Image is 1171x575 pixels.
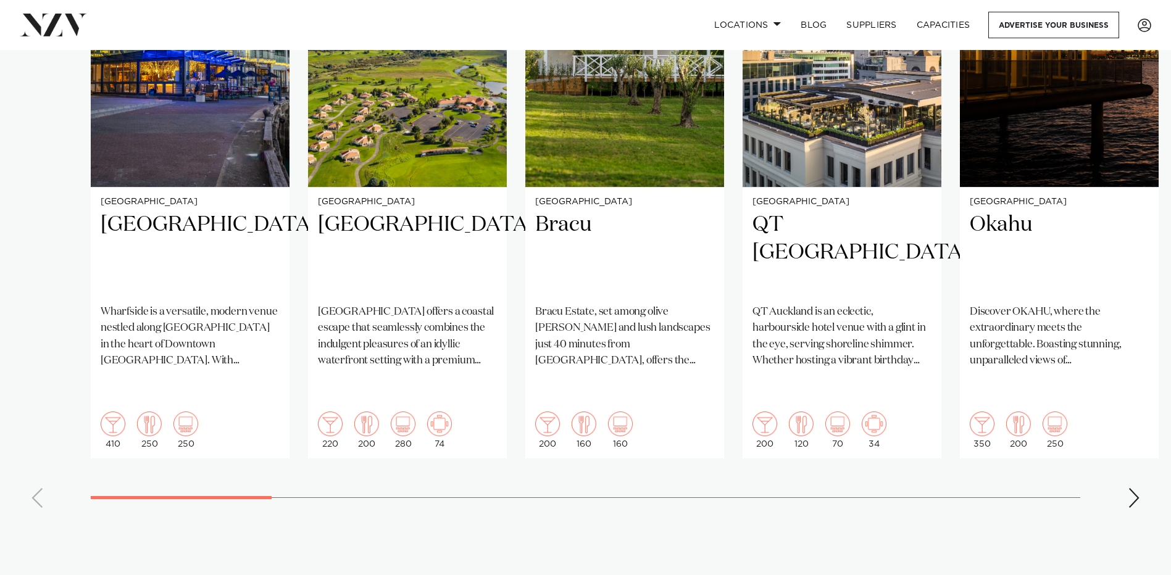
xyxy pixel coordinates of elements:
[318,412,343,449] div: 220
[752,197,931,207] small: [GEOGRAPHIC_DATA]
[354,412,379,436] img: dining.png
[318,197,497,207] small: [GEOGRAPHIC_DATA]
[704,12,791,38] a: Locations
[572,412,596,436] img: dining.png
[836,12,906,38] a: SUPPLIERS
[752,211,931,294] h2: QT [GEOGRAPHIC_DATA]
[173,412,198,449] div: 250
[101,197,280,207] small: [GEOGRAPHIC_DATA]
[572,412,596,449] div: 160
[137,412,162,436] img: dining.png
[825,412,850,436] img: theatre.png
[1006,412,1031,436] img: dining.png
[1043,412,1067,436] img: theatre.png
[101,412,125,436] img: cocktail.png
[825,412,850,449] div: 70
[101,412,125,449] div: 410
[970,412,994,436] img: cocktail.png
[789,412,814,436] img: dining.png
[318,412,343,436] img: cocktail.png
[752,412,777,449] div: 200
[391,412,415,436] img: theatre.png
[20,14,87,36] img: nzv-logo.png
[970,304,1149,369] p: Discover OKAHU, where the extraordinary meets the unforgettable. Boasting stunning, unparalleled ...
[752,412,777,436] img: cocktail.png
[318,211,497,294] h2: [GEOGRAPHIC_DATA]
[1043,412,1067,449] div: 250
[535,197,714,207] small: [GEOGRAPHIC_DATA]
[862,412,886,436] img: meeting.png
[791,12,836,38] a: BLOG
[535,211,714,294] h2: Bracu
[427,412,452,449] div: 74
[970,412,994,449] div: 350
[101,211,280,294] h2: [GEOGRAPHIC_DATA]
[1006,412,1031,449] div: 200
[988,12,1119,38] a: Advertise your business
[535,412,560,449] div: 200
[173,412,198,436] img: theatre.png
[354,412,379,449] div: 200
[535,412,560,436] img: cocktail.png
[752,304,931,369] p: QT Auckland is an eclectic, harbourside hotel venue with a glint in the eye, serving shoreline sh...
[862,412,886,449] div: 34
[789,412,814,449] div: 120
[318,304,497,369] p: [GEOGRAPHIC_DATA] offers a coastal escape that seamlessly combines the indulgent pleasures of an ...
[608,412,633,436] img: theatre.png
[608,412,633,449] div: 160
[101,304,280,369] p: Wharfside is a versatile, modern venue nestled along [GEOGRAPHIC_DATA] in the heart of Downtown [...
[907,12,980,38] a: Capacities
[535,304,714,369] p: Bracu Estate, set among olive [PERSON_NAME] and lush landscapes just 40 minutes from [GEOGRAPHIC_...
[427,412,452,436] img: meeting.png
[391,412,415,449] div: 280
[970,211,1149,294] h2: Okahu
[137,412,162,449] div: 250
[970,197,1149,207] small: [GEOGRAPHIC_DATA]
